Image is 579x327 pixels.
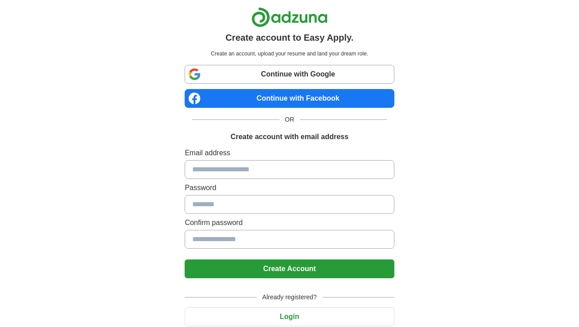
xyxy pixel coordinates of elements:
span: Already registered? [257,293,322,302]
button: Login [185,307,394,326]
p: Create an account, upload your resume and land your dream role. [186,50,392,58]
label: Confirm password [185,217,394,228]
img: Adzuna logo [251,7,328,27]
span: OR [280,115,300,124]
a: Continue with Google [185,65,394,84]
a: Login [185,313,394,320]
label: Email address [185,148,394,158]
h1: Create account to Easy Apply. [225,31,354,44]
h1: Create account with email address [230,132,348,142]
a: Continue with Facebook [185,89,394,108]
label: Password [185,183,394,193]
button: Create Account [185,259,394,278]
